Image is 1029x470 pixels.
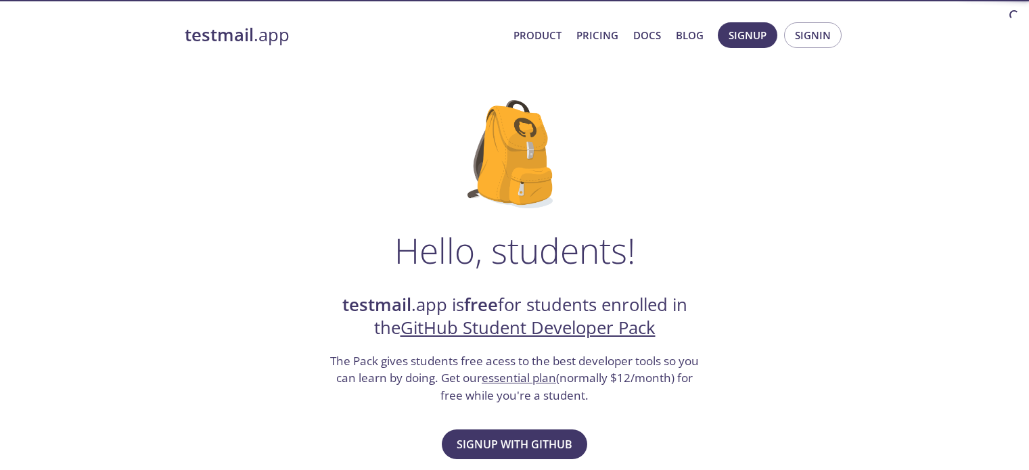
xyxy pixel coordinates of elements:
span: Signup [729,26,767,44]
h3: The Pack gives students free acess to the best developer tools so you can learn by doing. Get our... [329,352,701,404]
strong: free [464,293,498,316]
button: Signin [784,22,842,48]
button: Signup [718,22,777,48]
a: essential plan [482,370,556,385]
span: Signup with GitHub [457,435,572,454]
a: Blog [676,26,704,44]
h1: Hello, students! [394,230,635,271]
a: Docs [633,26,661,44]
button: Signup with GitHub [442,429,587,459]
h2: .app is for students enrolled in the [329,293,701,340]
a: testmail.app [185,24,503,47]
img: github-student-backpack.png [467,100,562,208]
a: Pricing [576,26,618,44]
a: Product [513,26,562,44]
strong: testmail [342,293,411,316]
a: GitHub Student Developer Pack [401,316,656,339]
span: Signin [795,26,831,44]
strong: testmail [185,23,254,47]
